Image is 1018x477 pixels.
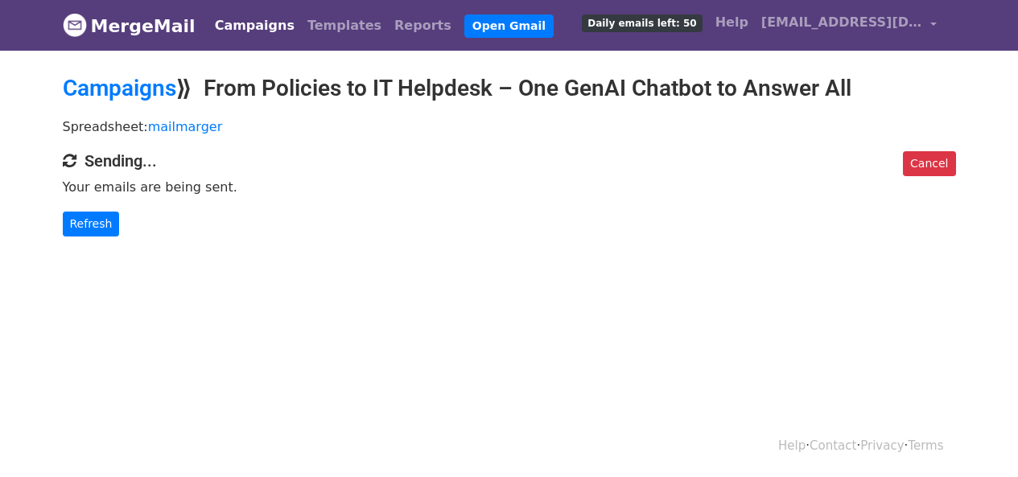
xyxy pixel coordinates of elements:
[575,6,708,39] a: Daily emails left: 50
[761,13,922,32] span: [EMAIL_ADDRESS][DOMAIN_NAME]
[709,6,755,39] a: Help
[63,75,956,102] h2: ⟫ From Policies to IT Helpdesk – One GenAI Chatbot to Answer All
[778,438,806,453] a: Help
[860,438,904,453] a: Privacy
[63,9,196,43] a: MergeMail
[810,438,856,453] a: Contact
[63,212,120,236] a: Refresh
[582,14,702,32] span: Daily emails left: 50
[903,151,955,176] a: Cancel
[908,438,943,453] a: Terms
[63,151,956,171] h4: Sending...
[208,10,301,42] a: Campaigns
[755,6,943,44] a: [EMAIL_ADDRESS][DOMAIN_NAME]
[301,10,388,42] a: Templates
[148,119,223,134] a: mailmarger
[63,75,176,101] a: Campaigns
[63,179,956,195] p: Your emails are being sent.
[464,14,554,38] a: Open Gmail
[63,13,87,37] img: MergeMail logo
[388,10,458,42] a: Reports
[63,118,956,135] p: Spreadsheet:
